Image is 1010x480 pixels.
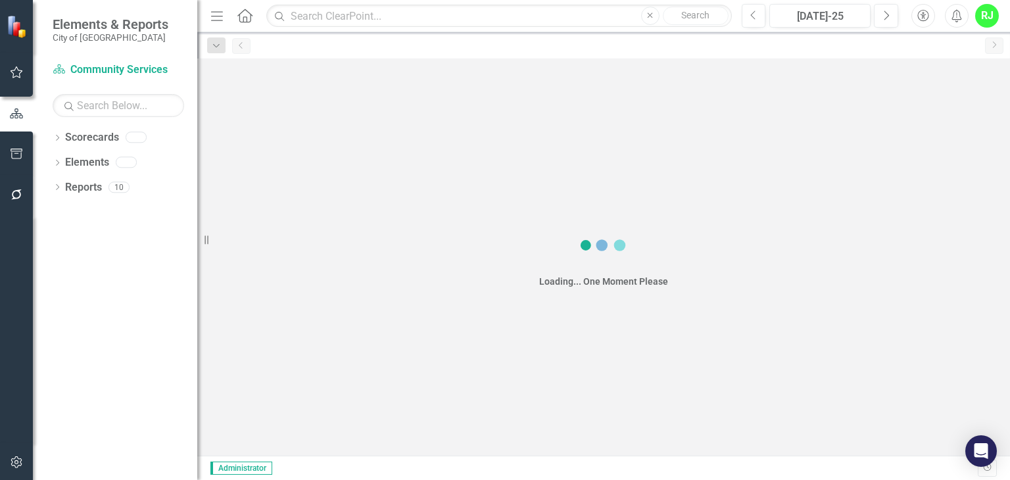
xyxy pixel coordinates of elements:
a: Community Services [53,62,184,78]
span: Administrator [210,462,272,475]
button: RJ [975,4,999,28]
div: 10 [108,181,130,193]
span: Search [681,10,709,20]
div: [DATE]-25 [774,9,866,24]
div: Open Intercom Messenger [965,435,997,467]
a: Elements [65,155,109,170]
a: Scorecards [65,130,119,145]
input: Search ClearPoint... [266,5,731,28]
a: Reports [65,180,102,195]
button: Search [663,7,729,25]
div: Loading... One Moment Please [539,275,668,288]
small: City of [GEOGRAPHIC_DATA] [53,32,168,43]
input: Search Below... [53,94,184,117]
button: [DATE]-25 [769,4,871,28]
img: ClearPoint Strategy [7,15,30,38]
span: Elements & Reports [53,16,168,32]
